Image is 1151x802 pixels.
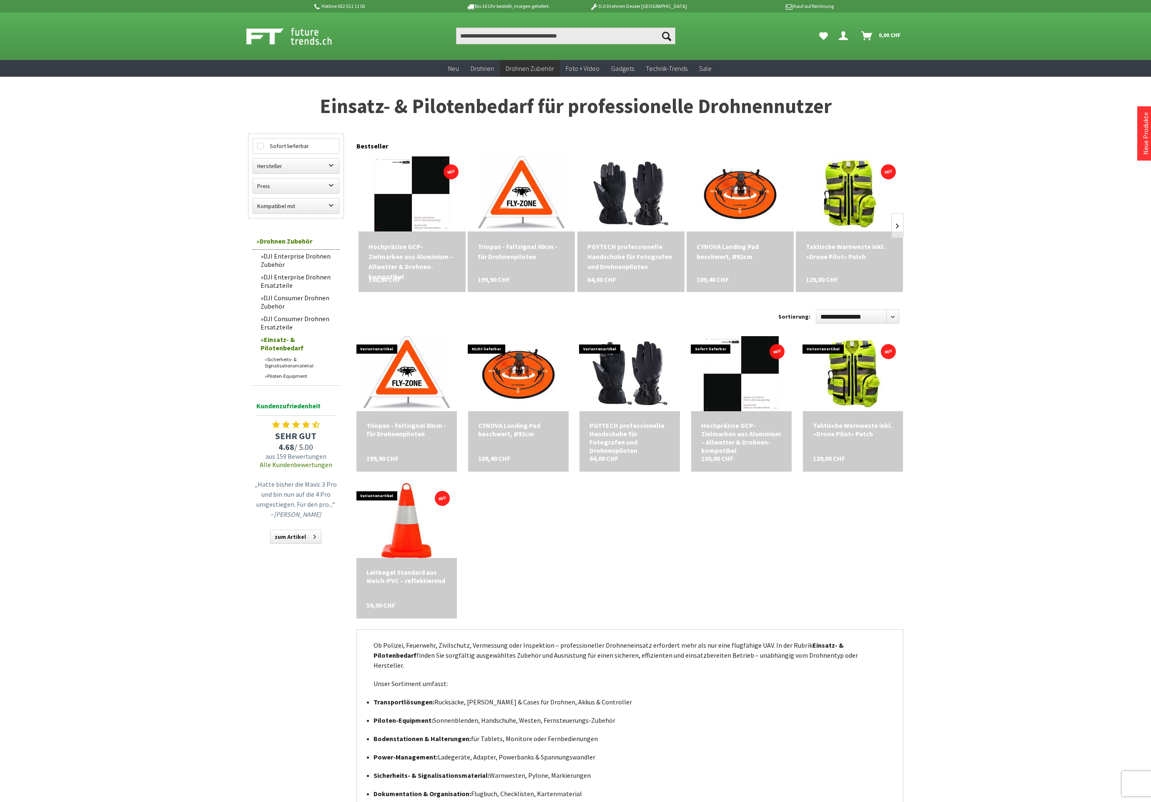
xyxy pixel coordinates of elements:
span: 199,90 CHF [366,454,399,463]
img: Taktische Warnweste inkl. «Drone Pilot» Patch [820,156,878,231]
a: Drohnen [465,60,500,77]
strong: Dokumentation & Organisation: [374,789,471,798]
a: Meine Favoriten [815,28,832,44]
h1: Einsatz- & Pilotenbedarf für professionelle Drohnennutzer [248,96,903,117]
p: Hotline 032 511 11 03 [313,1,443,11]
img: CYNOVA Landing Pad beschwert, Ø92cm [702,156,777,231]
a: Hochpräzise GCP-Zielmarken aus Aluminium – Allwetter & Drohnen-kompatibel 130,00 CHF [369,241,456,282]
span: 59,90 CHF [366,601,395,609]
strong: Bodenstationen & Halterungen: [374,734,471,743]
a: Alle Kundenbewertungen [260,460,332,469]
a: Sale [693,60,717,77]
span: 109,40 CHF [478,454,510,463]
div: Taktische Warnweste inkl. «Drone Pilot» Patch [813,421,893,438]
label: Sortierung: [778,310,810,323]
p: Unser Sortiment umfasst: [374,679,886,689]
span: Drohnen Zubehör [506,64,554,73]
span: 199,90 CHF [478,274,510,284]
a: DJI Consumer Drohnen Zubehör [256,292,340,312]
span: 129,00 CHF [813,454,845,463]
img: CYNOVA Landing Pad beschwert, Ø92cm [481,336,556,411]
img: Leitkegel Standard aus Weich-PVC – reflektierend [381,483,431,558]
div: Taktische Warnweste inkl. «Drone Pilot» Patch [806,241,893,261]
span: Foto + Video [566,64,599,73]
p: Bis 16 Uhr bestellt, morgen geliefert. [443,1,573,11]
strong: Piloten-Equipment: [374,716,433,724]
label: Sofort lieferbar [253,138,339,153]
a: Hochpräzise GCP-Zielmarken aus Aluminium – Allwetter & Drohnen-kompatibel 130,00 CHF [701,421,782,455]
div: Leitkegel Standard aus Weich-PVC – reflektierend [366,568,447,585]
em: [PERSON_NAME] [274,510,321,518]
span: 0,00 CHF [879,28,901,42]
div: CYNOVA Landing Pad beschwert, Ø92cm [697,241,784,261]
strong: Transportlösungen: [374,698,434,706]
a: PGYTECH professionelle Handschuhe für Fotografen und Drohnenpiloten 64,00 CHF [587,241,675,272]
p: DJI Drohnen Dealer [GEOGRAPHIC_DATA] [573,1,703,11]
img: Triopan - Faltsignal 60cm - für Drohnenpiloten [363,336,450,411]
div: Triopan - Faltsignal 60cm - für Drohnenpiloten [478,241,565,261]
span: SEHR GUT [252,430,340,442]
span: Gadgets [611,64,634,73]
a: DJI Enterprise Drohnen Ersatzteile [256,271,340,292]
a: Sicherheits- & Signalisationsmaterial [261,354,340,371]
p: Ladegeräte, Adapter, Powerbanks & Spannungswandler [374,752,886,762]
span: Technik-Trends [646,64,687,73]
span: aus 159 Bewertungen [252,452,340,460]
p: Sonnenblenden, Handschuhe, Westen, Fernsteuerungs-Zubehör [374,715,886,725]
img: Hochpräzise GCP-Zielmarken aus Aluminium – Allwetter & Drohnen-kompatibel [704,336,779,411]
p: für Tablets, Monitore oder Fernbedienungen [374,734,886,744]
span: Neu [448,64,459,73]
a: DJI Consumer Drohnen Ersatzteile [256,312,340,333]
span: 64,00 CHF [589,454,618,463]
a: Technik-Trends [640,60,693,77]
strong: Power-Management: [374,753,438,761]
span: Drohnen [471,64,494,73]
span: 129,00 CHF [806,274,838,284]
a: Triopan - Faltsignal 60cm - für Drohnenpiloten 199,90 CHF [478,241,565,261]
p: Flugbuch, Checklisten, Kartenmaterial [374,789,886,799]
img: PGYTECH professionelle Handschuhe für Fotografen und Drohnenpiloten [593,156,668,231]
a: Triopan - Faltsignal 60cm - für Drohnenpiloten 199,90 CHF [366,421,447,438]
a: Einsatz- & Pilotenbedarf [256,333,340,354]
a: Leitkegel Standard aus Weich-PVC – reflektierend 59,90 CHF [366,568,447,585]
span: 64,00 CHF [587,274,616,284]
a: DJI Enterprise Drohnen Zubehör [256,250,340,271]
a: Taktische Warnweste inkl. «Drone Pilot» Patch 129,00 CHF [813,421,893,438]
p: Ob Polizei, Feuerwehr, Zivilschutz, Vermessung oder Inspektion – professioneller Drohneneinsatz e... [374,640,886,670]
span: 4.68 [278,442,294,452]
div: Hochpräzise GCP-Zielmarken aus Aluminium – Allwetter & Drohnen-kompatibel [701,421,782,455]
a: Taktische Warnweste inkl. «Drone Pilot» Patch 129,00 CHF [806,241,893,261]
div: CYNOVA Landing Pad beschwert, Ø92cm [478,421,559,438]
a: Foto + Video [560,60,605,77]
span: / 5.00 [252,442,340,452]
button: Suchen [658,28,675,44]
p: „Hatte bisher die Mavic 3 Pro und bin nun auf die 4 Pro umgestiegen. Für den pro...“ – [254,479,338,519]
div: Triopan - Faltsignal 60cm - für Drohnenpiloten [366,421,447,438]
a: Drohnen Zubehör [500,60,560,77]
a: Gadgets [605,60,640,77]
input: Produkt, Marke, Kategorie, EAN, Artikelnummer… [456,28,675,44]
a: Neue Produkte [1141,112,1150,155]
img: Triopan - Faltsignal 60cm - für Drohnenpiloten [478,156,565,231]
a: CYNOVA Landing Pad beschwert, Ø92cm 109,40 CHF [697,241,784,261]
strong: Sicherheits- & Signalisationsmaterial: [374,771,489,779]
span: 130,00 CHF [369,274,401,284]
a: Hi, Jerry - Dein Konto [835,28,855,44]
div: Hochpräzise GCP-Zielmarken aus Aluminium – Allwetter & Drohnen-kompatibel [369,241,456,282]
p: Warnwesten, Pylone, Markierungen [374,770,886,780]
img: Shop Futuretrends - zur Startseite wechseln [246,26,350,47]
span: 130,00 CHF [701,454,733,463]
label: Kompatibel mit [253,199,339,214]
img: PGYTECH professionelle Handschuhe für Fotografen und Drohnenpiloten [592,336,667,411]
a: CYNOVA Landing Pad beschwert, Ø92cm 109,40 CHF [478,421,559,438]
p: Rucksäcke, [PERSON_NAME] & Cases für Drohnen, Akkus & Controller [374,697,886,707]
a: Neu [442,60,465,77]
label: Preis [253,179,339,194]
a: Piloten-Equipment [261,371,340,381]
a: Warenkorb [858,28,905,44]
p: Kauf auf Rechnung [704,1,834,11]
a: Drohnen Zubehör [252,233,340,250]
span: 109,40 CHF [697,274,729,284]
div: Bestseller [356,133,903,154]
